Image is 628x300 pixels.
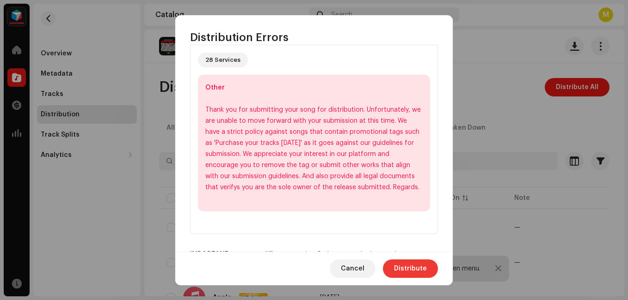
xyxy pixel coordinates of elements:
[205,56,240,64] div: 28 Services
[190,45,438,234] p-accordion-content: One Distribution Error
[205,104,423,193] div: Thank you for submitting your song for distribution. Unfortunately, we are unable to move forward...
[341,259,364,278] span: Cancel
[394,259,427,278] span: Distribute
[190,30,289,45] span: Distribution Errors
[190,251,230,258] strong: IMPORTANT:
[205,84,225,91] b: Other
[330,259,376,278] button: Cancel
[383,259,438,278] button: Distribute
